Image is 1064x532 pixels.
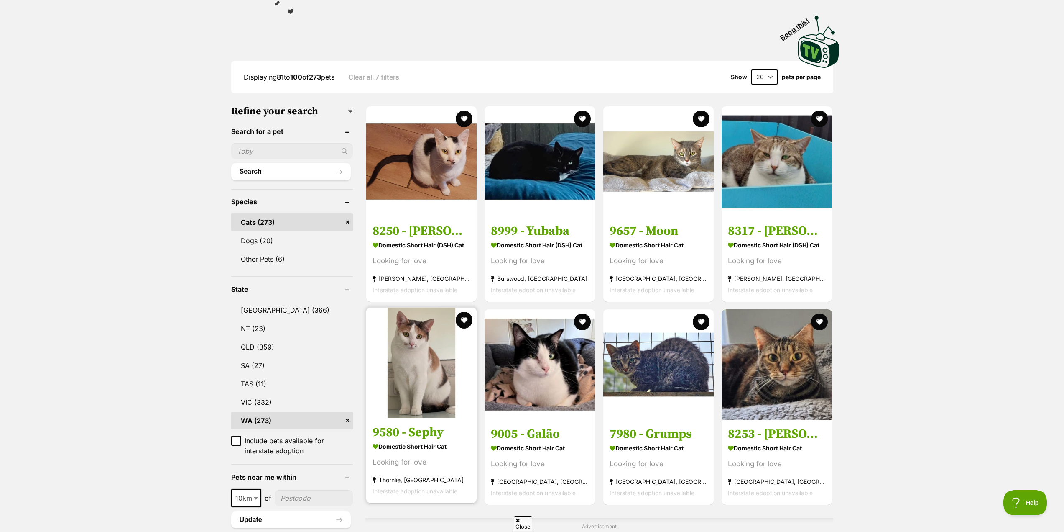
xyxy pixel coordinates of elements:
[1,1,8,8] img: consumer-privacy-logo.png
[603,309,714,420] img: 7980 - Grumps - Domestic Short Hair Cat
[290,73,302,81] strong: 100
[231,357,353,374] a: SA (27)
[491,458,589,470] div: Looking for love
[373,223,470,239] h3: 8250 - [PERSON_NAME]
[491,223,589,239] h3: 8999 - Yubaba
[728,255,826,266] div: Looking for love
[231,412,353,429] a: WA (273)
[728,489,813,496] span: Interstate adoption unavailable
[231,105,353,117] h3: Refine your search
[245,436,353,456] span: Include pets available for interstate adoption
[231,436,353,456] a: Include pets available for interstate adoption
[231,232,353,249] a: Dogs (20)
[491,476,589,487] strong: [GEOGRAPHIC_DATA], [GEOGRAPHIC_DATA]
[485,106,595,217] img: 8999 - Yubaba - Domestic Short Hair (DSH) Cat
[231,143,353,159] input: Toby
[514,516,532,531] span: Close
[491,442,589,454] strong: Domestic Short Hair Cat
[277,73,284,81] strong: 81
[231,163,351,180] button: Search
[373,474,470,486] strong: Thornlie, [GEOGRAPHIC_DATA]
[485,309,595,420] img: 9005 - Galão - Domestic Short Hair Cat
[610,239,707,251] strong: Domestic Short Hair Cat
[373,239,470,251] strong: Domestic Short Hair (DSH) Cat
[574,111,591,127] button: favourite
[574,314,591,330] button: favourite
[485,420,595,505] a: 9005 - Galão Domestic Short Hair Cat Looking for love [GEOGRAPHIC_DATA], [GEOGRAPHIC_DATA] Inters...
[232,492,260,504] span: 10km
[610,286,694,293] span: Interstate adoption unavailable
[610,223,707,239] h3: 9657 - Moon
[231,250,353,268] a: Other Pets (6)
[811,111,828,127] button: favourite
[491,272,589,284] strong: Burswood, [GEOGRAPHIC_DATA]
[244,73,334,81] span: Displaying to of pets
[491,489,576,496] span: Interstate adoption unavailable
[722,309,832,420] img: 8253 - Kenzie - Domestic Short Hair Cat
[778,11,817,41] span: Boop this!
[728,223,826,239] h3: 8317 - [PERSON_NAME]
[610,476,707,487] strong: [GEOGRAPHIC_DATA], [GEOGRAPHIC_DATA]
[231,511,351,528] button: Update
[373,424,470,440] h3: 9580 - Sephy
[728,272,826,284] strong: [PERSON_NAME], [GEOGRAPHIC_DATA]
[275,490,353,506] input: postcode
[366,308,477,418] img: 9580 - Sephy - Domestic Short Hair Cat
[610,426,707,442] h3: 7980 - Grumps
[782,74,821,80] label: pets per page
[728,286,813,293] span: Interstate adoption unavailable
[456,312,472,329] button: favourite
[610,489,694,496] span: Interstate adoption unavailable
[728,239,826,251] strong: Domestic Short Hair (DSH) Cat
[373,488,457,495] span: Interstate adoption unavailable
[373,457,470,468] div: Looking for love
[728,426,826,442] h3: 8253 - [PERSON_NAME]
[309,73,321,81] strong: 273
[348,73,399,81] a: Clear all 7 filters
[798,16,839,68] img: PetRescue TV logo
[728,442,826,454] strong: Domestic Short Hair Cat
[491,255,589,266] div: Looking for love
[610,255,707,266] div: Looking for love
[728,458,826,470] div: Looking for love
[373,440,470,452] strong: Domestic Short Hair Cat
[722,106,832,217] img: 8317 - Beatrix - Domestic Short Hair (DSH) Cat
[366,216,477,301] a: 8250 - [PERSON_NAME] Domestic Short Hair (DSH) Cat Looking for love [PERSON_NAME], [GEOGRAPHIC_DA...
[798,8,839,69] a: Boop this!
[373,255,470,266] div: Looking for love
[491,426,589,442] h3: 9005 - Galão
[373,272,470,284] strong: [PERSON_NAME], [GEOGRAPHIC_DATA]
[610,272,707,284] strong: [GEOGRAPHIC_DATA], [GEOGRAPHIC_DATA]
[265,493,271,503] span: of
[811,314,828,330] button: favourite
[231,473,353,481] header: Pets near me within
[231,128,353,135] header: Search for a pet
[693,314,709,330] button: favourite
[456,111,472,127] button: favourite
[610,442,707,454] strong: Domestic Short Hair Cat
[231,285,353,293] header: State
[1003,490,1047,515] iframe: Help Scout Beacon - Open
[366,418,477,503] a: 9580 - Sephy Domestic Short Hair Cat Looking for love Thornlie, [GEOGRAPHIC_DATA] Interstate adop...
[231,301,353,319] a: [GEOGRAPHIC_DATA] (366)
[722,420,832,505] a: 8253 - [PERSON_NAME] Domestic Short Hair Cat Looking for love [GEOGRAPHIC_DATA], [GEOGRAPHIC_DATA...
[731,74,747,80] span: Show
[603,420,714,505] a: 7980 - Grumps Domestic Short Hair Cat Looking for love [GEOGRAPHIC_DATA], [GEOGRAPHIC_DATA] Inter...
[231,320,353,337] a: NT (23)
[603,216,714,301] a: 9657 - Moon Domestic Short Hair Cat Looking for love [GEOGRAPHIC_DATA], [GEOGRAPHIC_DATA] Interst...
[491,239,589,251] strong: Domestic Short Hair (DSH) Cat
[491,286,576,293] span: Interstate adoption unavailable
[693,111,709,127] button: favourite
[373,286,457,293] span: Interstate adoption unavailable
[231,213,353,231] a: Cats (273)
[610,458,707,470] div: Looking for love
[231,198,353,206] header: Species
[231,338,353,356] a: QLD (359)
[728,476,826,487] strong: [GEOGRAPHIC_DATA], [GEOGRAPHIC_DATA]
[603,106,714,217] img: 9657 - Moon - Domestic Short Hair Cat
[366,106,477,217] img: 8250 - Heidi - Domestic Short Hair (DSH) Cat
[485,216,595,301] a: 8999 - Yubaba Domestic Short Hair (DSH) Cat Looking for love Burswood, [GEOGRAPHIC_DATA] Intersta...
[722,216,832,301] a: 8317 - [PERSON_NAME] Domestic Short Hair (DSH) Cat Looking for love [PERSON_NAME], [GEOGRAPHIC_DA...
[231,375,353,393] a: TAS (11)
[231,393,353,411] a: VIC (332)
